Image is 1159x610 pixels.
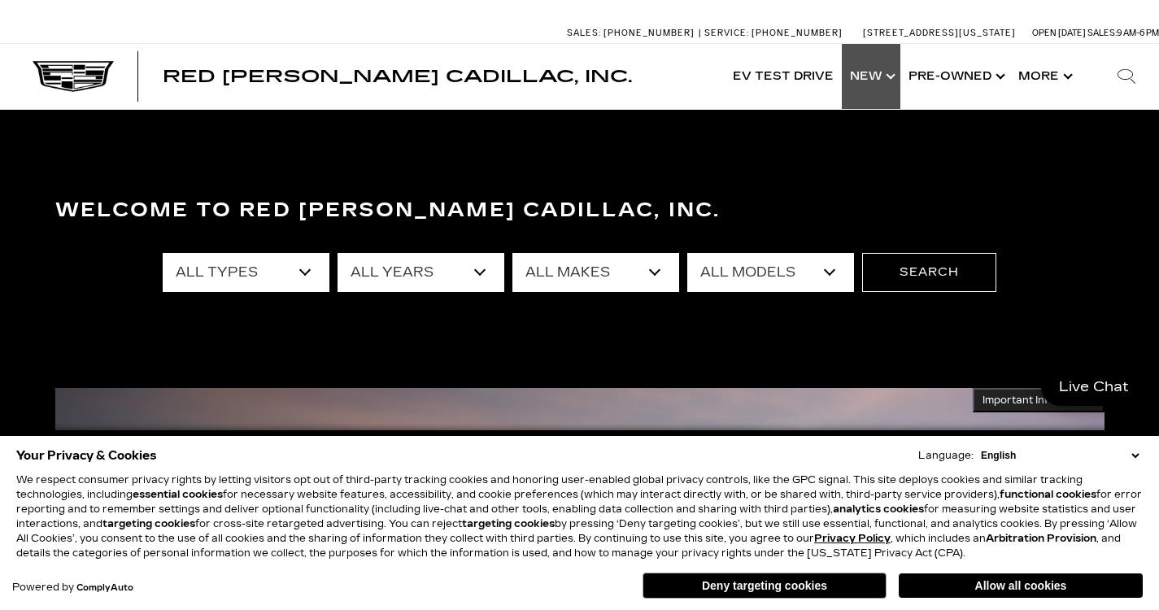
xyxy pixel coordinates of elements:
[163,67,632,86] span: Red [PERSON_NAME] Cadillac, Inc.
[643,573,887,599] button: Deny targeting cookies
[16,444,157,467] span: Your Privacy & Cookies
[983,394,1095,407] span: Important Information
[16,473,1143,560] p: We respect consumer privacy rights by letting visitors opt out of third-party tracking cookies an...
[1087,28,1117,38] span: Sales:
[704,28,749,38] span: Service:
[862,253,996,292] button: Search
[567,28,699,37] a: Sales: [PHONE_NUMBER]
[814,533,891,544] a: Privacy Policy
[33,61,114,92] img: Cadillac Dark Logo with Cadillac White Text
[699,28,847,37] a: Service: [PHONE_NUMBER]
[842,44,900,109] a: New
[918,451,974,460] div: Language:
[833,503,924,515] strong: analytics cookies
[752,28,843,38] span: [PHONE_NUMBER]
[567,28,601,38] span: Sales:
[1117,28,1159,38] span: 9 AM-6 PM
[1051,377,1137,396] span: Live Chat
[973,388,1105,412] button: Important Information
[687,253,854,292] select: Filter by model
[102,518,195,529] strong: targeting cookies
[163,68,632,85] a: Red [PERSON_NAME] Cadillac, Inc.
[338,253,504,292] select: Filter by year
[986,533,1096,544] strong: Arbitration Provision
[603,28,695,38] span: [PHONE_NUMBER]
[12,582,133,593] div: Powered by
[900,44,1010,109] a: Pre-Owned
[512,253,679,292] select: Filter by make
[462,518,555,529] strong: targeting cookies
[55,194,1105,227] h3: Welcome to Red [PERSON_NAME] Cadillac, Inc.
[163,253,329,292] select: Filter by type
[1041,368,1147,406] a: Live Chat
[133,489,223,500] strong: essential cookies
[725,44,842,109] a: EV Test Drive
[1032,28,1086,38] span: Open [DATE]
[899,573,1143,598] button: Allow all cookies
[863,28,1016,38] a: [STREET_ADDRESS][US_STATE]
[977,448,1143,463] select: Language Select
[76,583,133,593] a: ComplyAuto
[1000,489,1096,500] strong: functional cookies
[1010,44,1078,109] button: More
